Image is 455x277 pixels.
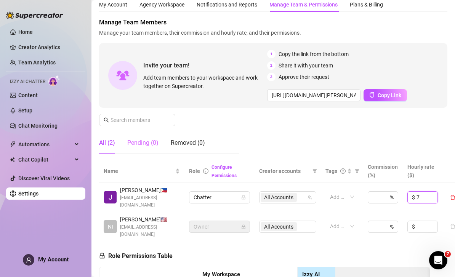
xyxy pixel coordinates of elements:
span: [PERSON_NAME] 🇵🇭 [120,186,180,194]
span: Chat Copilot [18,154,72,166]
span: 1 [267,50,276,58]
a: Discover Viral Videos [18,175,70,181]
img: AI Chatter [48,75,60,86]
span: [PERSON_NAME] 🇺🇸 [120,215,180,224]
span: question-circle [340,168,346,174]
a: Creator Analytics [18,41,79,53]
img: John Anthon Tan [104,191,117,203]
span: My Account [38,256,69,263]
span: Copy the link from the bottom [279,50,349,58]
span: Invite your team! [143,61,267,70]
span: NI [108,223,113,231]
span: Share it with your team [279,61,333,70]
span: filter [311,165,319,177]
img: logo-BBDzfeDw.svg [6,11,63,19]
span: 7 [445,251,451,257]
span: Name [104,167,174,175]
a: Chat Monitoring [18,123,58,129]
span: copy [369,92,375,98]
span: Manage your team members, their commission and hourly rate, and their permissions. [99,29,447,37]
span: [EMAIL_ADDRESS][DOMAIN_NAME] [120,194,180,209]
span: Izzy AI Chatter [10,78,45,85]
span: All Accounts [261,193,297,202]
div: Removed (0) [171,138,205,147]
span: filter [353,165,361,177]
span: Creator accounts [259,167,309,175]
span: Tags [325,167,337,175]
span: lock [241,195,246,200]
span: filter [312,169,317,173]
div: All (2) [99,138,115,147]
span: lock [99,253,105,259]
span: 3 [267,73,276,81]
span: Automations [18,138,72,151]
h5: Role Permissions Table [99,251,173,261]
div: Plans & Billing [350,0,383,9]
span: [EMAIL_ADDRESS][DOMAIN_NAME] [120,224,180,238]
span: Chatter [194,192,245,203]
div: Pending (0) [127,138,159,147]
th: Commission (%) [363,160,403,183]
a: Content [18,92,38,98]
span: info-circle [203,168,208,174]
span: thunderbolt [10,141,16,147]
span: Copy Link [378,92,401,98]
span: search [104,117,109,123]
div: Manage Team & Permissions [269,0,338,9]
div: Agency Workspace [139,0,184,9]
a: Home [18,29,33,35]
span: team [308,195,312,200]
span: user [26,257,32,263]
button: Copy Link [364,89,407,101]
span: Owner [194,221,245,232]
div: My Account [99,0,127,9]
div: Notifications and Reports [197,0,257,9]
span: Manage Team Members [99,18,447,27]
a: Configure Permissions [211,165,237,178]
span: Add team members to your workspace and work together on Supercreator. [143,74,264,90]
th: Name [99,160,184,183]
img: Chat Copilot [10,157,15,162]
iframe: Intercom live chat [429,251,447,269]
span: All Accounts [264,193,293,202]
span: Role [189,168,200,174]
span: 2 [267,61,276,70]
span: lock [241,224,246,229]
input: Search members [111,116,165,124]
span: Approve their request [279,73,329,81]
a: Settings [18,191,38,197]
a: Team Analytics [18,59,56,66]
th: Hourly rate ($) [403,160,442,183]
a: Setup [18,107,32,114]
span: filter [355,169,359,173]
